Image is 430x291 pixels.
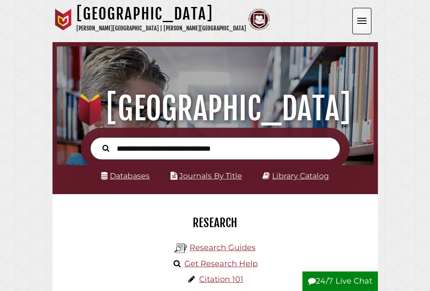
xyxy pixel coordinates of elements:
a: Research Guides [190,243,256,252]
button: Open the menu [352,8,371,34]
h1: [GEOGRAPHIC_DATA] [63,89,367,128]
a: Databases [101,171,150,180]
i: Search [102,145,109,152]
img: Calvin University [53,9,74,30]
p: [PERSON_NAME][GEOGRAPHIC_DATA] | [PERSON_NAME][GEOGRAPHIC_DATA] [76,23,246,33]
h2: Research [59,215,371,230]
img: Hekman Library Logo [174,242,187,255]
h1: [GEOGRAPHIC_DATA] [76,4,246,23]
a: Get Research Help [184,259,258,268]
img: Calvin Theological Seminary [248,9,270,30]
a: Library Catalog [272,171,329,180]
a: Citation 101 [199,274,243,284]
a: Journals By Title [179,171,242,180]
button: Search [98,142,114,153]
